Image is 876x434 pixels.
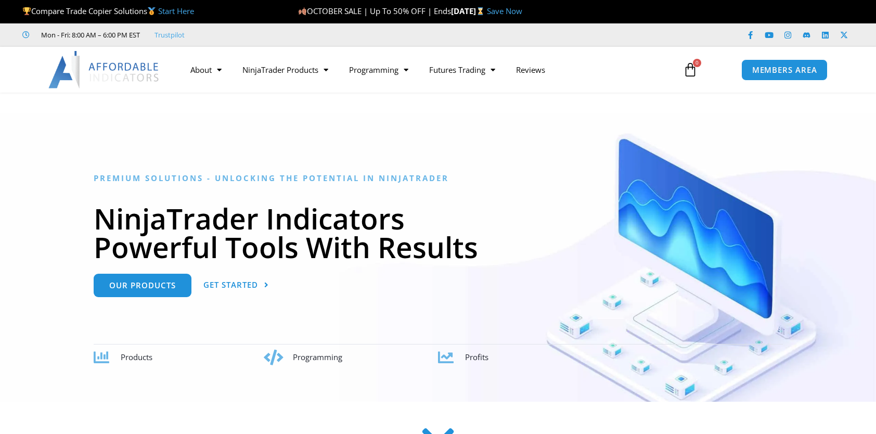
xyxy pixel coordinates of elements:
span: Profits [465,352,488,362]
span: Get Started [203,281,258,289]
a: Futures Trading [419,58,506,82]
a: NinjaTrader Products [232,58,339,82]
a: 0 [667,55,713,85]
a: Start Here [158,6,194,16]
span: Programming [293,352,342,362]
a: Programming [339,58,419,82]
strong: [DATE] [451,6,487,16]
img: 🏆 [23,7,31,15]
a: Trustpilot [154,29,185,41]
a: MEMBERS AREA [741,59,828,81]
img: LogoAI | Affordable Indicators – NinjaTrader [48,51,160,88]
span: Compare Trade Copier Solutions [22,6,194,16]
span: MEMBERS AREA [752,66,817,74]
span: 0 [693,59,701,67]
a: Save Now [487,6,522,16]
span: Mon - Fri: 8:00 AM – 6:00 PM EST [38,29,140,41]
a: Get Started [203,274,269,297]
img: 🥇 [148,7,156,15]
a: Reviews [506,58,556,82]
span: OCTOBER SALE | Up To 50% OFF | Ends [298,6,451,16]
h6: Premium Solutions - Unlocking the Potential in NinjaTrader [94,173,783,183]
a: Our Products [94,274,191,297]
h1: NinjaTrader Indicators Powerful Tools With Results [94,204,783,261]
a: About [180,58,232,82]
img: ⌛ [476,7,484,15]
span: Our Products [109,282,176,289]
nav: Menu [180,58,671,82]
span: Products [121,352,152,362]
img: 🍂 [299,7,306,15]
